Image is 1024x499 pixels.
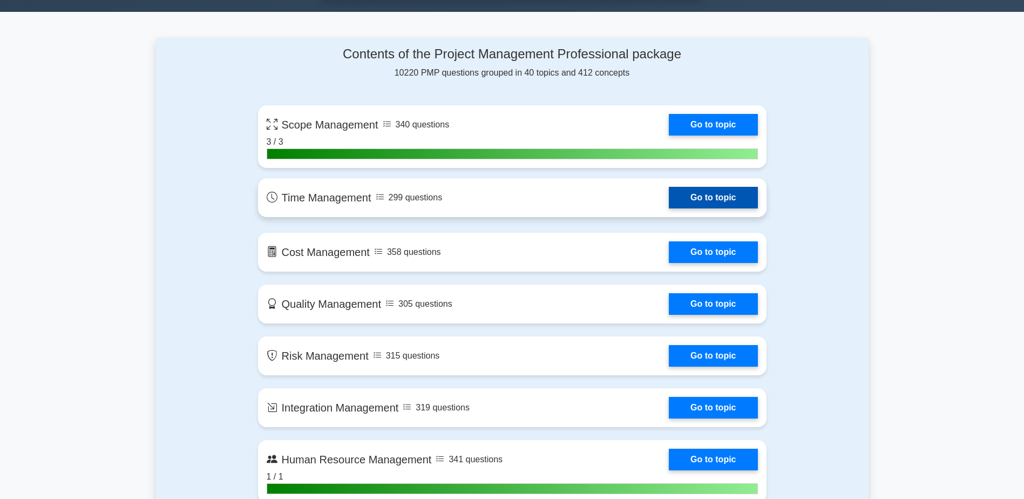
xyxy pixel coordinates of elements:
div: 10220 PMP questions grouped in 40 topics and 412 concepts [258,46,767,79]
a: Go to topic [669,345,757,367]
a: Go to topic [669,449,757,470]
a: Go to topic [669,187,757,208]
a: Go to topic [669,241,757,263]
h4: Contents of the Project Management Professional package [258,46,767,62]
a: Go to topic [669,114,757,136]
a: Go to topic [669,397,757,419]
a: Go to topic [669,293,757,315]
